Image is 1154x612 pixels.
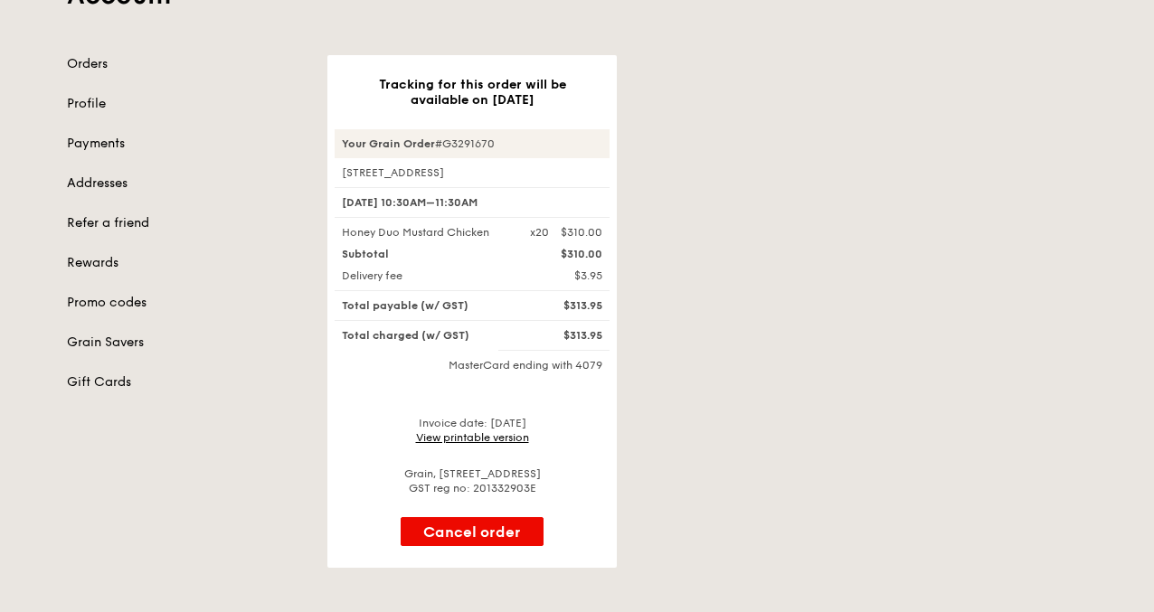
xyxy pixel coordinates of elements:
div: $313.95 [519,298,613,313]
strong: Your Grain Order [342,137,435,150]
div: [STREET_ADDRESS] [335,165,610,180]
a: Rewards [67,254,306,272]
a: Profile [67,95,306,113]
button: Cancel order [401,517,544,546]
div: $313.95 [519,328,613,343]
div: Subtotal [331,247,519,261]
a: View printable version [416,431,529,444]
a: Promo codes [67,294,306,312]
div: #G3291670 [335,129,610,158]
div: Grain, [STREET_ADDRESS] GST reg no: 201332903E [335,466,610,495]
div: Total charged (w/ GST) [331,328,519,343]
a: Payments [67,135,306,153]
div: $310.00 [519,247,613,261]
div: Honey Duo Mustard Chicken [331,225,519,240]
div: $310.00 [561,225,602,240]
div: $3.95 [519,268,613,283]
div: MasterCard ending with 4079 [335,358,610,372]
div: [DATE] 10:30AM–11:30AM [335,187,610,218]
div: Invoice date: [DATE] [335,416,610,445]
a: Refer a friend [67,214,306,232]
a: Grain Savers [67,334,306,352]
div: x20 [530,225,549,240]
a: Gift Cards [67,373,306,391]
a: Addresses [67,174,306,193]
a: Orders [67,55,306,73]
span: Total payable (w/ GST) [342,299,468,312]
h3: Tracking for this order will be available on [DATE] [356,77,588,108]
div: Delivery fee [331,268,519,283]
